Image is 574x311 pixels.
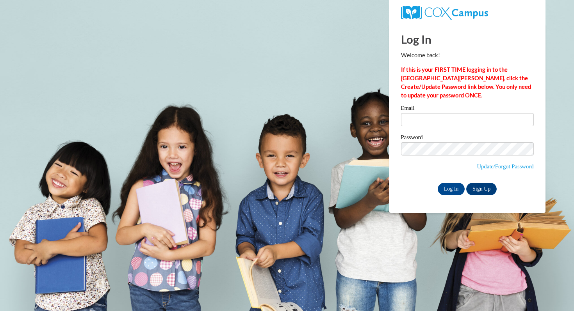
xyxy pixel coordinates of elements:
[401,105,534,113] label: Email
[477,163,533,170] a: Update/Forgot Password
[401,6,488,20] img: COX Campus
[466,183,497,195] a: Sign Up
[401,31,534,47] h1: Log In
[401,9,488,16] a: COX Campus
[438,183,465,195] input: Log In
[401,51,534,60] p: Welcome back!
[401,66,531,99] strong: If this is your FIRST TIME logging in to the [GEOGRAPHIC_DATA][PERSON_NAME], click the Create/Upd...
[401,134,534,142] label: Password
